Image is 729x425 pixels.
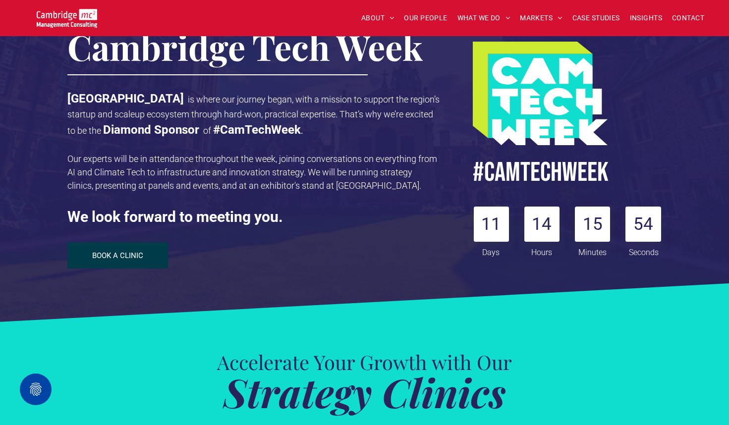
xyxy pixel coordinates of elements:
a: ABOUT [356,10,399,26]
div: Days [474,242,508,259]
div: 14 [524,207,560,242]
strong: Diamond Sponsor [103,123,199,137]
span: Our experts will be in attendance throughout the week, joining conversations on everything from A... [67,154,437,191]
strong: We look forward to meeting you. [67,208,283,225]
span: BOOK A CLINIC [92,251,143,260]
strong: #CamTechWeek [213,123,301,137]
span: #CamTECHWEEK [473,156,609,189]
span: is where our journey began, with a mission to support the region’s startup and scaleup ecosystem ... [67,94,440,136]
img: Go to Homepage [37,9,98,28]
span: Accelerate Your Growth with Our [217,349,512,375]
a: WHAT WE DO [452,10,515,26]
a: Your Business Transformed | Cambridge Management Consulting [37,10,98,21]
div: Minutes [575,242,610,259]
div: 54 [625,207,661,242]
span: Cambridge Tech Week [67,23,423,70]
div: 11 [474,207,509,242]
strong: [GEOGRAPHIC_DATA] [67,92,184,106]
div: Seconds [626,242,661,259]
a: MARKETS [515,10,567,26]
span: of [203,125,211,136]
a: CASE STUDIES [567,10,625,26]
a: INSIGHTS [625,10,667,26]
a: CONTACT [667,10,709,26]
a: OUR PEOPLE [399,10,452,26]
a: BOOK A CLINIC [67,242,168,268]
div: 15 [575,207,610,242]
img: A turquoise and lime green geometric graphic with the words CAM TECH WEEK in bold white letters s... [473,42,608,145]
strong: Strategy Clinics [224,365,506,418]
div: Hours [524,242,559,259]
span: . [301,125,303,136]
